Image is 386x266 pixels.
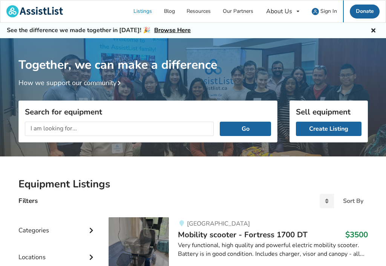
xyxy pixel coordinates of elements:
[181,0,217,22] a: Resources
[296,122,361,136] a: Create Listing
[18,78,124,87] a: How we support our community
[7,26,191,34] h5: See the difference we made together in [DATE]! 🎉
[266,8,292,14] div: About Us
[187,220,250,228] span: [GEOGRAPHIC_DATA]
[25,122,214,136] input: I am looking for...
[217,0,259,22] a: Our Partners
[296,107,361,117] h3: Sell equipment
[345,230,368,240] h3: $3500
[18,196,38,205] h4: Filters
[350,5,380,19] a: Donate
[320,8,337,15] span: Sign In
[25,107,271,117] h3: Search for equipment
[154,26,191,34] a: Browse Here
[18,38,368,73] h1: Together, we can make a difference
[178,241,368,258] div: Very functional, high quality and powerful electric mobility scooter. Battery is in good conditio...
[128,0,158,22] a: Listings
[312,8,319,15] img: user icon
[306,0,343,22] a: user icon Sign In
[6,5,63,17] img: assistlist-logo
[18,178,368,191] h2: Equipment Listings
[18,211,97,238] div: Categories
[18,238,97,265] div: Locations
[178,229,308,240] span: Mobility scooter - Fortress 1700 DT
[343,198,363,204] div: Sort By
[158,0,181,22] a: Blog
[220,122,271,136] button: Go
